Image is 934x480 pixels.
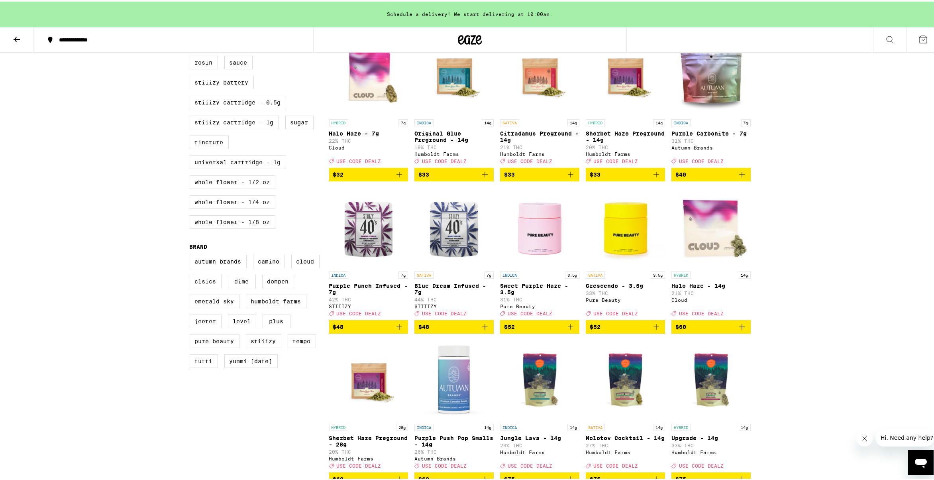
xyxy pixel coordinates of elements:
p: SATIVA [414,270,434,277]
iframe: Button to launch messaging window [908,448,934,474]
label: Tincture [190,134,229,148]
span: $52 [504,322,515,329]
button: Add to bag [329,166,408,180]
label: Tempo [288,333,316,346]
div: Humboldt Farms [586,150,665,155]
label: Pure Beauty [190,333,239,346]
label: Sugar [285,114,314,128]
p: 14g [739,270,751,277]
p: Crescendo - 3.5g [586,281,665,287]
div: Humboldt Farms [586,448,665,453]
p: 31% THC [500,295,579,301]
div: STIIIZY [414,302,494,307]
a: Open page for Purple Push Pop Smalls - 14g from Autumn Brands [414,338,494,471]
p: 23% THC [500,441,579,447]
label: Cloud [291,253,320,267]
p: Halo Haze - 14g [671,281,751,287]
p: SATIVA [500,118,519,125]
p: 7g [398,270,408,277]
p: HYBRID [329,118,348,125]
p: 14g [739,422,751,429]
label: PLUS [263,313,290,327]
label: CLSICS [190,273,222,287]
a: Open page for Halo Haze - 14g from Cloud [671,186,751,319]
p: INDICA [671,118,691,125]
label: Whole Flower - 1/8 oz [190,214,275,227]
a: Open page for Crescendo - 3.5g from Pure Beauty [586,186,665,319]
span: $48 [333,322,344,329]
p: 14g [482,422,494,429]
button: Add to bag [500,319,579,332]
p: HYBRID [586,118,605,125]
p: 21% THC [500,143,579,148]
label: DIME [228,273,256,287]
img: Autumn Brands - Purple Push Pop Smalls - 14g [414,338,494,418]
a: Open page for Purple Carbonite - 7g from Autumn Brands [671,34,751,166]
p: Blue Dream Infused - 7g [414,281,494,294]
p: INDICA [500,270,519,277]
span: $40 [675,170,686,176]
p: Halo Haze - 7g [329,129,408,135]
p: 14g [567,422,579,429]
p: Purple Push Pop Smalls - 14g [414,433,494,446]
div: Autumn Brands [671,144,751,149]
label: STIIIZY [246,333,281,346]
div: Cloud [329,144,408,149]
a: Open page for Halo Haze - 7g from Cloud [329,34,408,166]
iframe: Close message [857,429,873,445]
label: STIIIZY Battery [190,74,254,88]
p: 3.5g [651,270,665,277]
label: LEVEL [228,313,256,327]
iframe: Message from company [876,427,934,445]
span: $52 [590,322,600,329]
p: SATIVA [586,422,605,429]
span: USE CODE DEALZ [337,309,381,315]
p: 7g [484,270,494,277]
img: Humboldt Farms - Original Glue Preground - 14g [414,34,494,114]
img: Humboldt Farms - Sherbet Haze Preground - 28g [329,338,408,418]
label: Sauce [224,54,253,68]
span: USE CODE DEALZ [422,462,467,467]
img: Cloud - Halo Haze - 7g [329,34,408,114]
p: 14g [653,118,665,125]
p: Jungle Lava - 14g [500,433,579,440]
span: USE CODE DEALZ [679,157,724,162]
p: 20% THC [586,143,665,148]
div: Humboldt Farms [414,150,494,155]
p: Upgrade - 14g [671,433,751,440]
img: Humboldt Farms - Sherbet Haze Preground - 14g [586,34,665,114]
p: 33% THC [586,289,665,294]
button: Add to bag [329,319,408,332]
label: Whole Flower - 1/4 oz [190,194,275,207]
span: USE CODE DEALZ [593,309,638,315]
p: HYBRID [671,422,691,429]
label: Camino [253,253,285,267]
span: $33 [590,170,600,176]
p: 3.5g [565,270,579,277]
div: Humboldt Farms [500,448,579,453]
span: USE CODE DEALZ [593,462,638,467]
label: Yummi [DATE] [224,353,278,366]
img: STIIIZY - Purple Punch Infused - 7g [329,186,408,266]
span: USE CODE DEALZ [508,462,552,467]
img: Cloud - Halo Haze - 14g [671,186,751,266]
p: Sherbet Haze Preground - 14g [586,129,665,142]
span: USE CODE DEALZ [593,157,638,162]
img: Humboldt Farms - Molotov Cocktail - 14g [586,338,665,418]
p: 14g [567,118,579,125]
span: $48 [418,322,429,329]
label: Humboldt Farms [246,293,306,307]
p: HYBRID [329,422,348,429]
p: 7g [398,118,408,125]
div: Humboldt Farms [500,150,579,155]
a: Open page for Purple Punch Infused - 7g from STIIIZY [329,186,408,319]
p: HYBRID [671,270,691,277]
button: Add to bag [586,319,665,332]
label: Emerald Sky [190,293,239,307]
p: INDICA [414,422,434,429]
img: Pure Beauty - Crescendo - 3.5g [586,186,665,266]
label: STIIIZY Cartridge - 1g [190,114,279,128]
p: 31% THC [671,137,751,142]
a: Open page for Upgrade - 14g from Humboldt Farms [671,338,751,471]
p: Original Glue Preground - 14g [414,129,494,142]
